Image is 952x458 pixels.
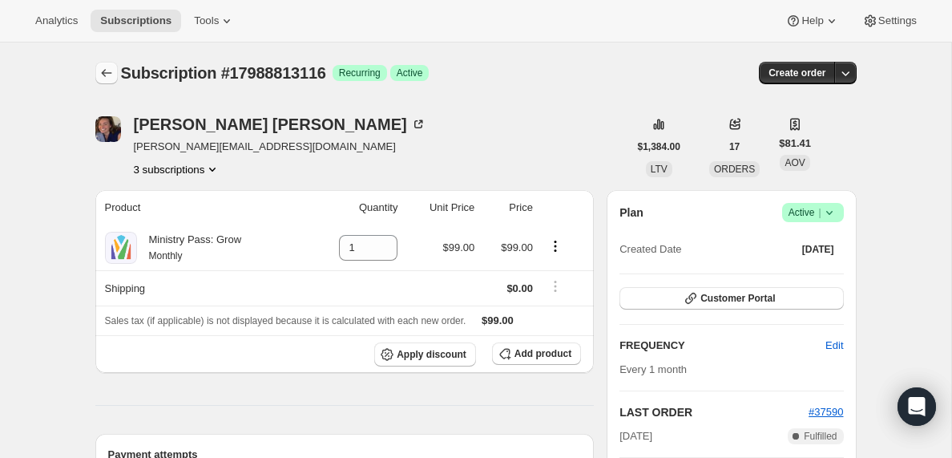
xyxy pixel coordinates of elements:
[776,10,849,32] button: Help
[878,14,917,27] span: Settings
[194,14,219,27] span: Tools
[501,241,533,253] span: $99.00
[492,342,581,365] button: Add product
[137,232,242,264] div: Ministry Pass: Grow
[809,404,843,420] button: #37590
[134,161,221,177] button: Product actions
[100,14,171,27] span: Subscriptions
[134,116,426,132] div: [PERSON_NAME] [PERSON_NAME]
[619,287,843,310] button: Customer Portal
[95,190,308,225] th: Product
[95,62,118,84] button: Subscriptions
[105,232,137,264] img: product img
[374,342,476,367] button: Apply discount
[402,190,479,225] th: Unit Price
[91,10,181,32] button: Subscriptions
[816,333,853,359] button: Edit
[768,67,825,79] span: Create order
[729,140,740,153] span: 17
[651,164,668,175] span: LTV
[121,64,326,82] span: Subscription #17988813116
[443,241,475,253] span: $99.00
[853,10,926,32] button: Settings
[619,241,681,257] span: Created Date
[95,270,308,306] th: Shipping
[628,136,690,158] button: $1,384.00
[789,205,837,221] span: Active
[26,10,87,32] button: Analytics
[720,136,749,158] button: 17
[619,428,652,444] span: [DATE]
[184,10,244,32] button: Tools
[818,206,821,219] span: |
[506,282,533,294] span: $0.00
[759,62,835,84] button: Create order
[898,387,936,426] div: Open Intercom Messenger
[482,314,514,326] span: $99.00
[619,404,809,420] h2: LAST ORDER
[514,347,571,360] span: Add product
[793,238,844,261] button: [DATE]
[543,237,568,255] button: Product actions
[35,14,78,27] span: Analytics
[779,136,811,152] span: $81.41
[804,430,837,443] span: Fulfilled
[825,338,843,354] span: Edit
[105,315,466,326] span: Sales tax (if applicable) is not displayed because it is calculated with each new order.
[149,250,183,261] small: Monthly
[638,140,680,153] span: $1,384.00
[95,116,121,142] span: Chloe Carter
[339,67,381,79] span: Recurring
[479,190,538,225] th: Price
[307,190,402,225] th: Quantity
[801,14,823,27] span: Help
[802,243,834,256] span: [DATE]
[619,363,687,375] span: Every 1 month
[397,67,423,79] span: Active
[134,139,426,155] span: [PERSON_NAME][EMAIL_ADDRESS][DOMAIN_NAME]
[543,278,568,295] button: Shipping actions
[714,164,755,175] span: ORDERS
[619,205,643,221] h2: Plan
[809,406,843,418] a: #37590
[619,338,825,354] h2: FREQUENCY
[700,292,775,305] span: Customer Portal
[785,157,805,168] span: AOV
[397,348,466,361] span: Apply discount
